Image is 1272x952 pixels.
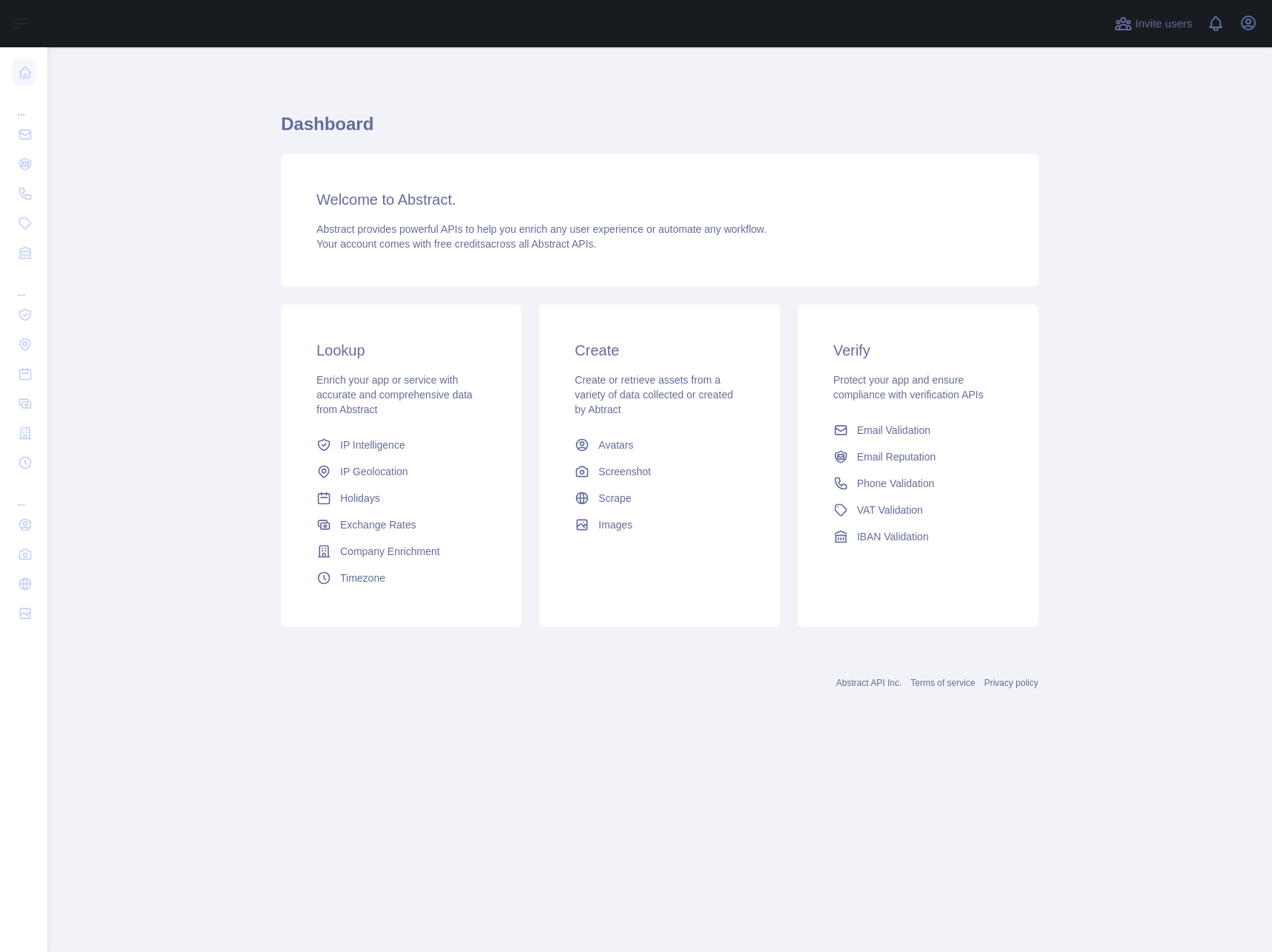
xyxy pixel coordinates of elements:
span: Abstract provides powerful APIs to help you enrich any user experience or automate any workflow. [317,223,767,235]
a: VAT Validation [828,497,1009,523]
span: Create or retrieve assets from a variety of data collected or created by Abtract [575,374,733,415]
h3: Verify [833,340,1003,361]
span: VAT Validation [857,503,923,517]
span: Company Enrichment [340,544,440,559]
span: free credits [434,238,485,250]
div: ... [12,89,35,118]
button: Invite users [1112,12,1195,35]
a: IBAN Validation [828,523,1009,550]
a: Screenshot [569,458,750,485]
h3: Welcome to Abstract. [317,189,1003,210]
span: Invite users [1135,16,1192,33]
span: Email Validation [857,423,930,438]
span: Scrape [598,491,631,506]
a: Abstract API Inc. [836,678,902,688]
span: IP Intelligence [340,438,405,452]
h1: Dashboard [281,112,1038,148]
span: IP Geolocation [340,464,408,479]
span: Protect your app and ensure compliance with verification APIs [833,374,984,401]
a: Company Enrichment [311,538,492,565]
span: Holidays [340,491,380,506]
a: Phone Validation [828,470,1009,497]
h3: Create [575,340,744,361]
a: Email Validation [828,417,1009,443]
span: IBAN Validation [857,529,929,544]
span: Your account comes with across all Abstract APIs. [317,238,596,250]
span: Phone Validation [857,476,935,491]
a: Exchange Rates [311,511,492,538]
a: Images [569,511,750,538]
span: Exchange Rates [340,517,416,532]
a: Timezone [311,565,492,591]
span: Screenshot [598,464,651,479]
span: Images [598,517,632,532]
span: Enrich your app or service with accurate and comprehensive data from Abstract [317,374,473,415]
a: Holidays [311,485,492,511]
span: Timezone [340,571,385,585]
div: ... [12,479,35,509]
a: Terms of service [910,678,975,688]
a: IP Geolocation [311,458,492,485]
h3: Lookup [317,340,486,361]
span: Email Reputation [857,449,936,464]
a: Privacy policy [984,678,1038,688]
a: Scrape [569,485,750,511]
a: Avatars [569,432,750,458]
span: Avatars [598,438,633,452]
div: ... [12,269,35,299]
a: IP Intelligence [311,432,492,458]
a: Email Reputation [828,443,1009,470]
